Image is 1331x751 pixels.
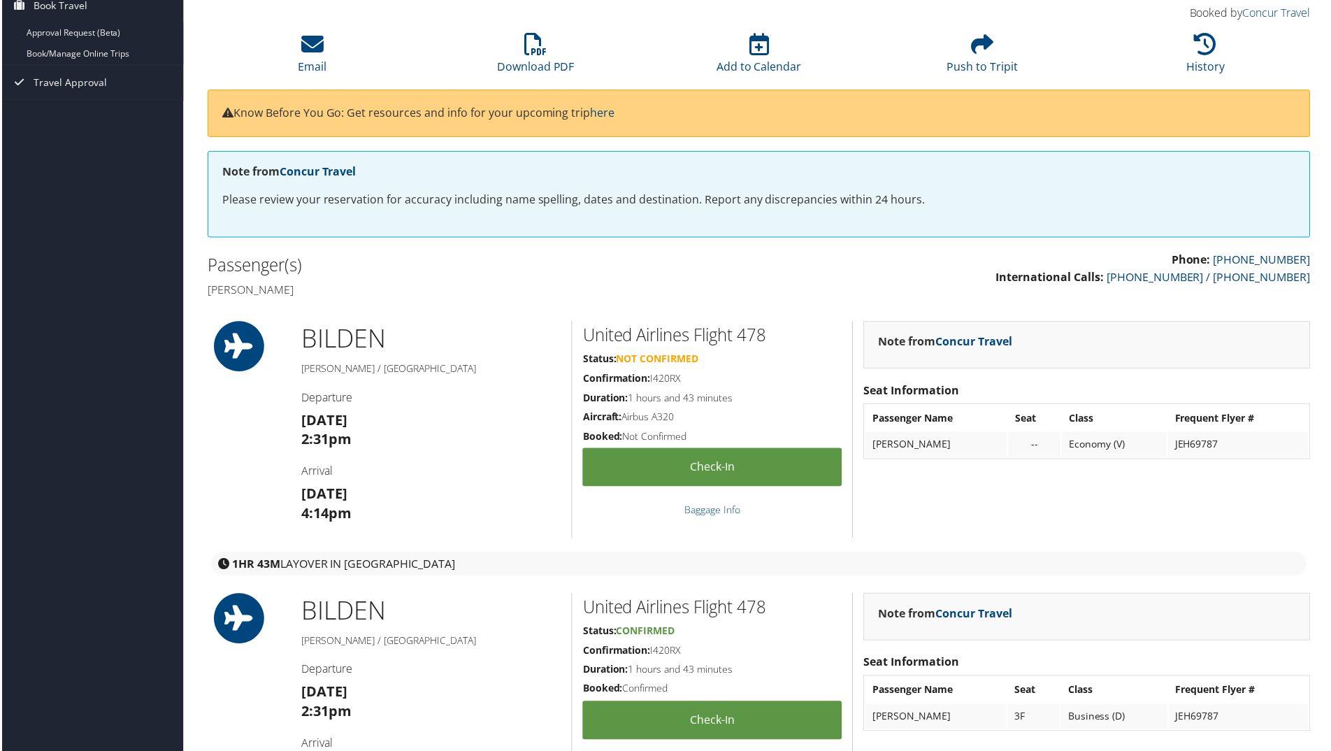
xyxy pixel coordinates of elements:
[582,597,842,621] h2: United Airlines Flight 478
[616,353,698,366] span: Not Confirmed
[879,608,1013,623] strong: Note from
[300,506,350,524] strong: 4:14pm
[300,322,561,357] h1: BIL DEN
[300,595,561,630] h1: BIL DEN
[1063,407,1168,432] th: Class
[879,335,1013,350] strong: Note from
[582,665,628,678] strong: Duration:
[997,271,1105,286] strong: International Calls:
[866,680,1007,705] th: Passenger Name
[582,665,842,679] h5: 1 hours and 43 minutes
[1009,680,1061,705] th: Seat
[582,431,622,444] strong: Booked:
[582,411,842,425] h5: Airbus A320
[1170,407,1310,432] th: Frequent Flyer #
[300,704,350,723] strong: 2:31pm
[1215,253,1312,269] a: [PHONE_NUMBER]
[1009,407,1062,432] th: Seat
[1009,706,1061,731] td: 3F
[947,41,1019,75] a: Push to Tripit
[582,324,842,348] h2: United Airlines Flight 478
[582,684,842,698] h5: Confirmed
[582,645,650,659] strong: Confirmation:
[1063,706,1169,731] td: Business (D)
[1063,680,1169,705] th: Class
[496,41,574,75] a: Download PDF
[866,434,1008,459] td: [PERSON_NAME]
[1244,6,1312,21] a: Concur Travel
[1173,253,1212,269] strong: Phone:
[297,41,326,75] a: Email
[300,431,350,450] strong: 2:31pm
[221,192,1297,210] p: Please review your reservation for accuracy including name spelling, dates and destination. Repor...
[864,657,960,672] strong: Seat Information
[582,684,622,697] strong: Booked:
[1108,271,1312,286] a: [PHONE_NUMBER] / [PHONE_NUMBER]
[582,392,842,406] h5: 1 hours and 43 minutes
[300,636,561,650] h5: [PERSON_NAME] / [GEOGRAPHIC_DATA]
[864,384,960,399] strong: Seat Information
[231,558,279,573] strong: 1HR 43M
[582,373,842,387] h5: I420RX
[300,486,346,505] strong: [DATE]
[590,106,614,121] a: here
[300,664,561,679] h4: Departure
[582,645,842,659] h5: I420RX
[582,431,842,445] h5: Not Confirmed
[582,411,621,424] strong: Aircraft:
[1170,680,1310,705] th: Frequent Flyer #
[1170,706,1310,731] td: JEH69787
[210,554,1309,578] div: layover in [GEOGRAPHIC_DATA]
[717,41,802,75] a: Add to Calendar
[582,392,628,406] strong: Duration:
[582,703,842,742] a: Check-in
[206,283,749,299] h4: [PERSON_NAME]
[1188,41,1226,75] a: History
[866,706,1007,731] td: [PERSON_NAME]
[582,353,616,366] strong: Status:
[582,373,650,386] strong: Confirmation:
[278,164,355,180] a: Concur Travel
[616,626,675,639] span: Confirmed
[300,363,561,377] h5: [PERSON_NAME] / [GEOGRAPHIC_DATA]
[1170,434,1310,459] td: JEH69787
[300,465,561,480] h4: Arrival
[684,505,740,518] a: Baggage Info
[1051,6,1312,21] h4: Booked by
[866,407,1008,432] th: Passenger Name
[1063,434,1168,459] td: Economy (V)
[582,626,616,639] strong: Status:
[221,164,355,180] strong: Note from
[221,105,1297,123] p: Know Before You Go: Get resources and info for your upcoming trip
[1016,440,1055,452] div: --
[936,335,1013,350] a: Concur Travel
[31,66,105,101] span: Travel Approval
[206,255,749,278] h2: Passenger(s)
[300,685,346,703] strong: [DATE]
[582,450,842,488] a: Check-in
[300,412,346,431] strong: [DATE]
[300,391,561,406] h4: Departure
[936,608,1013,623] a: Concur Travel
